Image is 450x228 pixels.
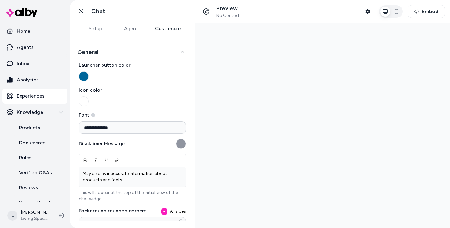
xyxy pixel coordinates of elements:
[149,22,187,35] button: Customize
[2,89,67,104] a: Experiences
[19,139,46,147] p: Documents
[19,154,32,162] p: Rules
[21,209,49,216] p: [PERSON_NAME]
[13,195,67,210] a: Survey Questions
[2,72,67,87] a: Analytics
[79,190,186,202] p: This will appear at the top of the initial view of the chat widget.
[77,22,113,35] button: Setup
[79,71,89,81] button: Launcher button color
[2,24,67,39] a: Home
[79,96,89,106] button: Icon color
[79,207,186,215] label: Background rounded corners
[19,199,60,206] p: Survey Questions
[21,216,49,222] span: Living Spaces
[91,7,106,15] h1: Chat
[79,86,186,94] span: Icon color
[216,13,240,18] span: No Context
[2,56,67,71] a: Inbox
[17,92,45,100] p: Experiences
[90,155,101,166] button: Italic (Ctrl+U)
[17,109,43,116] p: Knowledge
[79,61,186,69] span: Launcher button color
[79,111,186,119] label: Font
[408,5,445,18] button: Embed
[13,180,67,195] a: Reviews
[19,184,38,192] p: Reviews
[7,211,17,221] span: L
[13,135,67,150] a: Documents
[19,169,52,177] p: Verified Q&As
[161,208,167,215] button: All sides
[168,220,173,226] span: px
[17,44,34,51] p: Agents
[422,8,438,15] span: Embed
[19,124,40,132] p: Products
[17,76,39,84] p: Analytics
[113,22,149,35] button: Agent
[79,140,125,148] label: Disclaimer Message
[13,150,67,165] a: Rules
[2,40,67,55] a: Agents
[80,155,90,166] button: Bold (Ctrl+B)
[77,48,187,56] button: General
[17,60,29,67] p: Inbox
[170,208,186,215] span: All sides
[112,155,122,166] button: Link
[17,27,30,35] p: Home
[83,171,182,183] p: May display inaccurate information about products and facts.
[13,120,67,135] a: Products
[6,8,37,17] img: alby Logo
[4,206,54,226] button: L[PERSON_NAME]Living Spaces
[101,155,112,166] button: Underline (Ctrl+I)
[216,5,240,12] p: Preview
[13,165,67,180] a: Verified Q&As
[2,105,67,120] button: Knowledge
